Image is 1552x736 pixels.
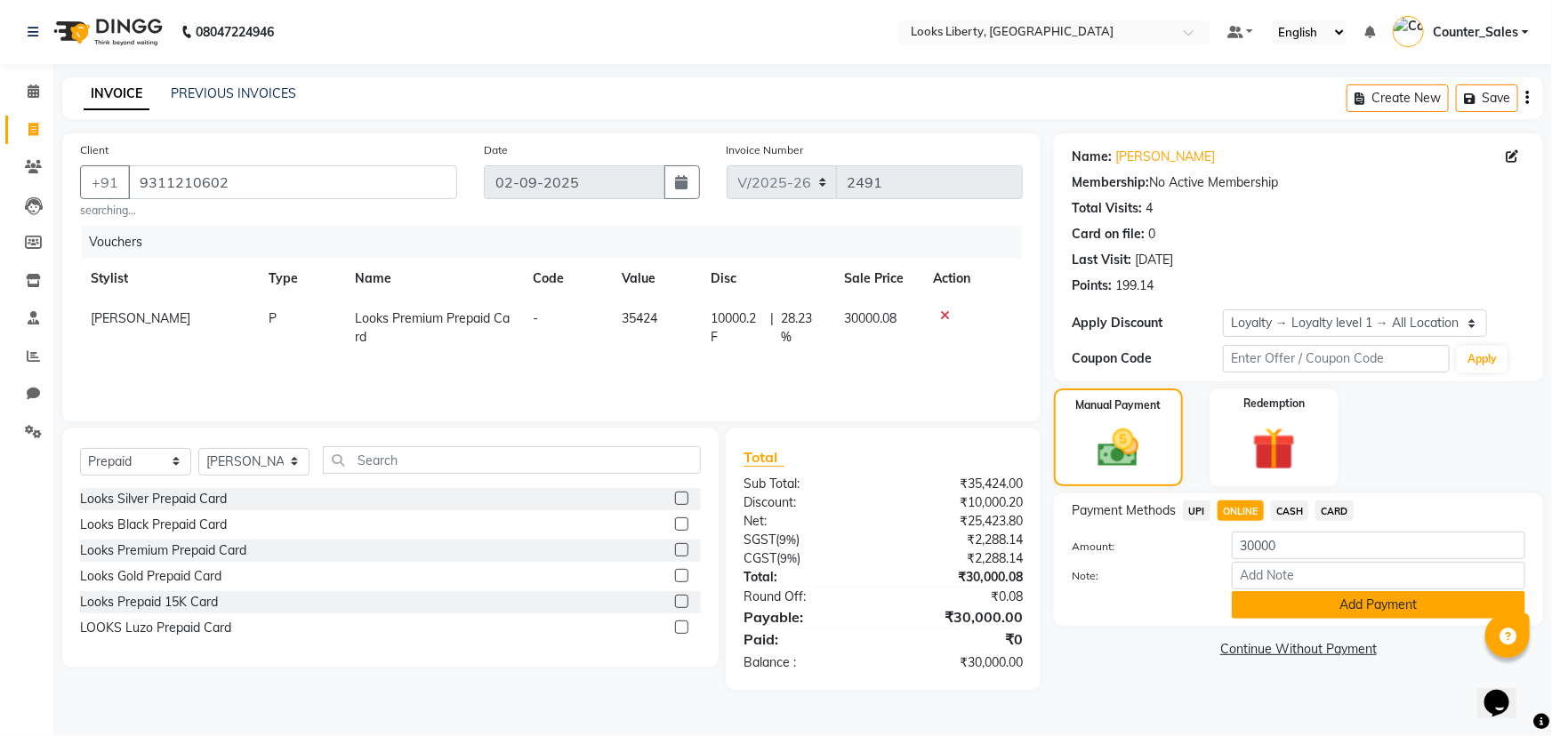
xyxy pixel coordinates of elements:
span: [PERSON_NAME] [91,310,190,326]
button: Apply [1457,346,1508,372]
a: INVOICE [84,78,149,110]
td: P [258,299,344,357]
th: Action [923,259,1023,299]
div: ₹30,000.08 [883,568,1036,587]
input: Add Note [1232,562,1525,589]
div: Total: [730,568,883,587]
label: Manual Payment [1075,397,1161,413]
div: [DATE] [1135,251,1173,269]
div: ₹2,288.14 [883,531,1036,549]
span: CARD [1315,500,1354,521]
span: 9% [780,551,797,565]
div: Payable: [730,606,883,628]
div: Looks Silver Prepaid Card [80,490,227,508]
div: Looks Prepaid 15K Card [80,593,218,612]
label: Amount: [1058,539,1218,555]
div: ₹30,000.00 [883,653,1036,672]
th: Code [522,259,611,299]
label: Note: [1058,568,1218,584]
div: ₹0 [883,628,1036,650]
span: 30000.08 [845,310,897,326]
div: Coupon Code [1072,349,1223,368]
div: ( ) [730,549,883,568]
button: Save [1456,84,1518,112]
div: Discount: [730,493,883,512]
div: Looks Black Prepaid Card [80,516,227,534]
span: 9% [779,532,796,547]
img: _cash.svg [1085,424,1153,472]
input: Amount [1232,532,1525,559]
span: - [533,310,538,326]
input: Search by Name/Mobile/Email/Code [128,165,457,199]
input: Enter Offer / Coupon Code [1223,345,1450,372]
div: ₹0.08 [883,588,1036,606]
div: No Active Membership [1072,173,1525,192]
th: Stylist [80,259,258,299]
input: Search [323,446,701,474]
div: Membership: [1072,173,1149,192]
div: Card on file: [1072,225,1145,244]
a: [PERSON_NAME] [1115,148,1215,166]
div: 4 [1146,199,1153,218]
div: Apply Discount [1072,314,1223,332]
div: 199.14 [1115,276,1154,295]
label: Invoice Number [727,142,804,158]
div: ₹2,288.14 [883,549,1036,568]
span: Payment Methods [1072,501,1176,520]
span: Looks Premium Prepaid Card [355,310,510,345]
th: Disc [701,259,834,299]
div: Balance : [730,653,883,672]
small: searching... [80,203,457,219]
div: Paid: [730,628,883,650]
img: _gift.svg [1239,422,1309,476]
iframe: chat widget [1477,665,1534,718]
button: Add Payment [1232,591,1525,619]
div: ₹10,000.20 [883,493,1036,512]
th: Value [612,259,701,299]
div: ( ) [730,531,883,549]
label: Date [484,142,508,158]
img: logo [45,7,167,57]
span: | [770,309,774,347]
span: ONLINE [1218,500,1264,521]
span: Counter_Sales [1433,23,1518,42]
a: Continue Without Payment [1057,640,1540,659]
div: Name: [1072,148,1112,166]
div: Vouchers [82,226,1036,259]
div: Points: [1072,276,1112,295]
button: Create New [1347,84,1449,112]
a: PREVIOUS INVOICES [171,85,296,101]
div: Looks Premium Prepaid Card [80,541,246,560]
th: Name [344,259,522,299]
div: ₹30,000.00 [883,606,1036,628]
span: 35424 [623,310,658,326]
div: Sub Total: [730,475,883,493]
div: Last Visit: [1072,251,1131,269]
span: 28.23 % [781,309,823,347]
label: Client [80,142,109,158]
div: ₹25,423.80 [883,512,1036,531]
b: 08047224946 [196,7,274,57]
span: SGST [744,532,776,548]
span: 10000.2 F [712,309,764,347]
span: CASH [1271,500,1309,521]
label: Redemption [1243,396,1305,412]
div: LOOKS Luzo Prepaid Card [80,619,231,637]
span: CGST [744,550,776,566]
th: Type [258,259,344,299]
button: +91 [80,165,130,199]
div: Net: [730,512,883,531]
div: Round Off: [730,588,883,606]
span: Total [744,448,784,467]
div: 0 [1148,225,1155,244]
div: ₹35,424.00 [883,475,1036,493]
div: Total Visits: [1072,199,1142,218]
span: UPI [1183,500,1210,521]
div: Looks Gold Prepaid Card [80,567,221,586]
img: Counter_Sales [1393,16,1424,47]
th: Sale Price [834,259,923,299]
